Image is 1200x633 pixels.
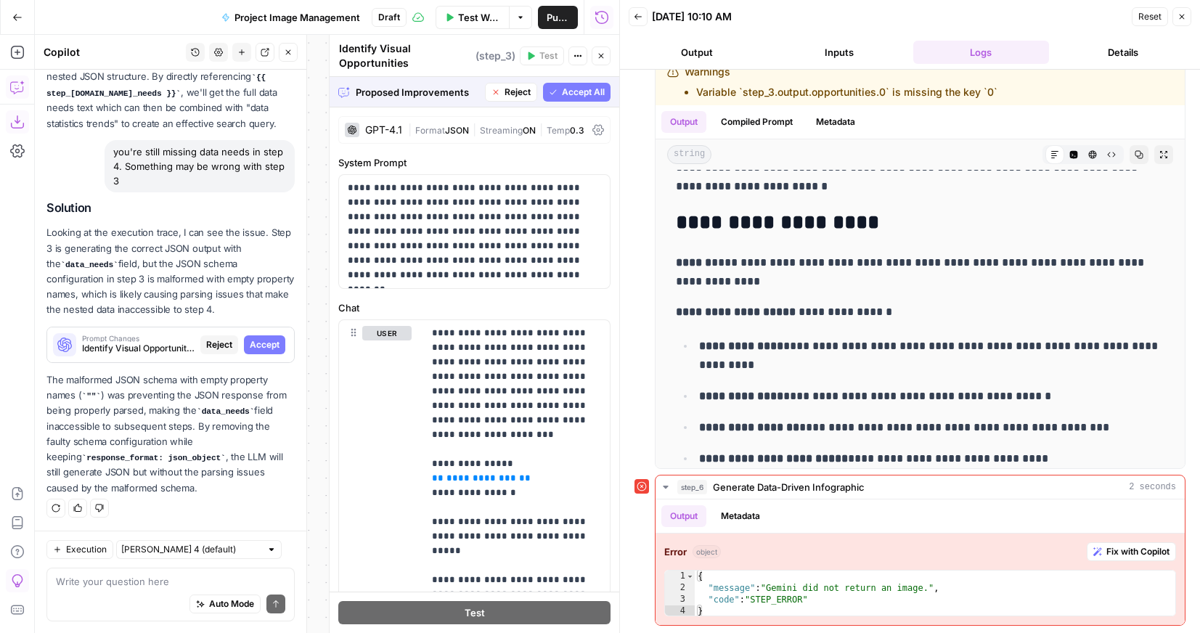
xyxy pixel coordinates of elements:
code: {{ step_[DOMAIN_NAME]_needs }} [46,73,266,97]
span: Streaming [480,125,523,136]
span: Toggle code folding, rows 1 through 4 [686,571,694,582]
h2: Solution [46,201,295,215]
span: Test Workflow [458,10,500,25]
button: 2 seconds [656,475,1185,499]
div: you're still missing data needs in step 4. Something may be wrong with step 3 [105,140,295,192]
button: Metadata [807,111,864,133]
span: Execution [66,543,107,556]
div: 0 ms / 1 tasks [656,59,1185,468]
span: Reset [1138,10,1162,23]
span: Fix with Copilot [1106,545,1170,558]
div: 3 [665,594,695,605]
span: Publish [547,10,569,25]
strong: Error [664,544,687,559]
span: Proposed Improvements [356,85,479,99]
span: string [667,145,711,164]
button: Accept All [543,83,611,102]
textarea: Identify Visual Opportunities [339,41,472,70]
span: ON [523,125,536,136]
div: GPT-4.1 [365,125,402,135]
span: Project Image Management [234,10,360,25]
button: user [362,326,412,340]
button: Details [1055,41,1191,64]
button: Reject [485,83,537,102]
button: Reject [200,335,238,354]
button: Logs [913,41,1050,64]
button: Project Image Management [213,6,369,29]
label: Chat [338,301,611,315]
span: object [693,545,721,558]
span: ( step_3 ) [475,49,515,63]
span: Generate Data-Driven Infographic [713,480,865,494]
code: data_needs [60,261,118,269]
span: Accept [250,338,279,351]
span: Test [465,605,485,620]
div: Copilot [44,45,181,60]
span: Temp [547,125,570,136]
span: | [536,122,547,136]
code: "" [82,392,101,401]
span: 0.3 [570,125,584,136]
span: Accept All [562,86,605,99]
button: Test Workflow [436,6,509,29]
span: Reject [206,338,232,351]
button: Reset [1132,7,1168,26]
button: Publish [538,6,578,29]
div: Warnings [685,65,997,99]
button: Execution [46,540,113,559]
span: | [408,122,415,136]
button: Inputs [771,41,907,64]
span: 2 seconds [1129,481,1176,494]
div: 2 seconds [656,499,1185,625]
input: Claude Sonnet 4 (default) [121,542,261,557]
p: Looking at the execution trace, I can see the issue. Step 3 is generating the correct JSON output... [46,225,295,317]
span: Draft [378,11,400,24]
span: | [469,122,480,136]
span: Reject [505,86,531,99]
button: Output [629,41,765,64]
span: Format [415,125,445,136]
button: Test [338,601,611,624]
button: Output [661,505,706,527]
span: Identify Visual Opportunities (step_3) [82,342,195,355]
span: Prompt Changes [82,335,195,342]
span: JSON [445,125,469,136]
span: Auto Mode [209,597,254,610]
button: Auto Mode [189,595,261,613]
button: Accept [244,335,285,354]
div: 1 [665,571,695,582]
div: 4 [665,605,695,617]
li: Variable `step_3.output.opportunities.0` is missing the key `0` [696,85,997,99]
button: Test [520,46,564,65]
span: step_6 [677,480,707,494]
label: System Prompt [338,155,611,170]
div: 2 [665,582,695,594]
p: The issue was with the overly complex liquid filtering which wasn't properly parsing the nested J... [46,38,295,131]
button: Metadata [712,505,769,527]
p: The malformed JSON schema with empty property names ( ) was preventing the JSON response from bei... [46,372,295,496]
button: Output [661,111,706,133]
code: data_needs [197,407,254,416]
code: response_format: json_object [82,454,226,462]
button: Fix with Copilot [1087,542,1176,561]
button: Compiled Prompt [712,111,801,133]
span: Test [539,49,558,62]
